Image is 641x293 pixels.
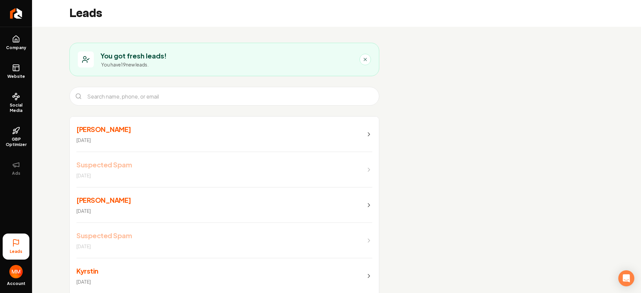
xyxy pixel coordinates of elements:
[5,74,28,79] span: Website
[3,30,29,56] a: Company
[3,121,29,153] a: GBP Optimizer
[9,262,23,278] button: Open user button
[76,243,91,249] span: [DATE]
[76,195,131,205] h3: [PERSON_NAME]
[3,45,29,50] span: Company
[76,160,132,169] h3: Suspected Spam
[101,61,167,68] p: You have 19 new leads.
[76,172,91,178] span: [DATE]
[76,279,91,285] span: [DATE]
[3,137,29,147] span: GBP Optimizer
[76,266,98,276] h3: Kyrstin
[70,117,379,152] a: [PERSON_NAME][DATE]
[618,270,634,286] div: Open Intercom Messenger
[3,155,29,181] button: Ads
[69,7,102,20] h2: Leads
[70,187,379,223] a: [PERSON_NAME][DATE]
[7,281,25,286] span: Account
[70,152,379,187] a: Suspected Spam[DATE]
[10,8,22,19] img: Rebolt Logo
[76,231,132,240] h3: Suspected Spam
[100,51,167,60] h3: You got fresh leads!
[3,87,29,119] a: Social Media
[83,88,376,104] input: Search name, phone, or email
[76,125,131,134] h3: [PERSON_NAME]
[3,58,29,85] a: Website
[9,171,23,176] span: Ads
[76,137,91,143] span: [DATE]
[70,223,379,258] a: Suspected Spam[DATE]
[76,208,91,214] span: [DATE]
[9,265,23,278] img: Matthew Meyer
[3,103,29,113] span: Social Media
